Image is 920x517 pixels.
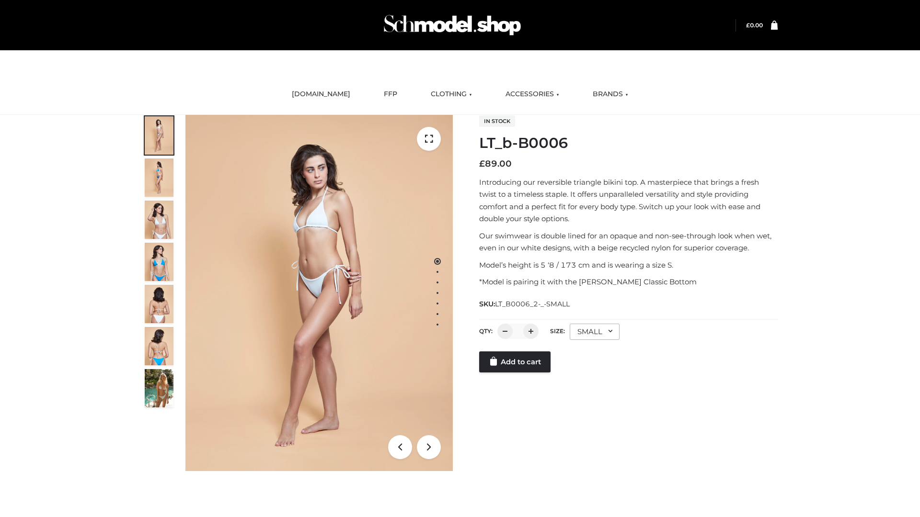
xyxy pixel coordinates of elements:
a: FFP [377,84,404,105]
img: Schmodel Admin 964 [380,6,524,44]
span: SKU: [479,298,571,310]
img: ArielClassicBikiniTop_CloudNine_AzureSky_OW114ECO_1-scaled.jpg [145,116,173,155]
p: Model’s height is 5 ‘8 / 173 cm and is wearing a size S. [479,259,778,271]
img: ArielClassicBikiniTop_CloudNine_AzureSky_OW114ECO_3-scaled.jpg [145,201,173,239]
bdi: 0.00 [746,22,763,29]
img: ArielClassicBikiniTop_CloudNine_AzureSky_OW114ECO_2-scaled.jpg [145,158,173,197]
a: [DOMAIN_NAME] [285,84,357,105]
a: ACCESSORIES [498,84,566,105]
p: *Model is pairing it with the [PERSON_NAME] Classic Bottom [479,276,778,288]
p: Our swimwear is double lined for an opaque and non-see-through look when wet, even in our white d... [479,230,778,254]
label: QTY: [479,327,493,335]
span: £ [479,158,485,169]
img: ArielClassicBikiniTop_CloudNine_AzureSky_OW114ECO_1 [185,115,453,471]
a: BRANDS [586,84,635,105]
a: Add to cart [479,351,551,372]
label: Size: [550,327,565,335]
img: ArielClassicBikiniTop_CloudNine_AzureSky_OW114ECO_4-scaled.jpg [145,243,173,281]
span: LT_B0006_2-_-SMALL [495,300,570,308]
bdi: 89.00 [479,158,512,169]
span: In stock [479,115,515,127]
a: £0.00 [746,22,763,29]
img: Arieltop_CloudNine_AzureSky2.jpg [145,369,173,407]
span: £ [746,22,750,29]
img: ArielClassicBikiniTop_CloudNine_AzureSky_OW114ECO_8-scaled.jpg [145,327,173,365]
a: CLOTHING [424,84,479,105]
p: Introducing our reversible triangle bikini top. A masterpiece that brings a fresh twist to a time... [479,176,778,225]
img: ArielClassicBikiniTop_CloudNine_AzureSky_OW114ECO_7-scaled.jpg [145,285,173,323]
h1: LT_b-B0006 [479,135,778,152]
div: SMALL [570,324,620,340]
